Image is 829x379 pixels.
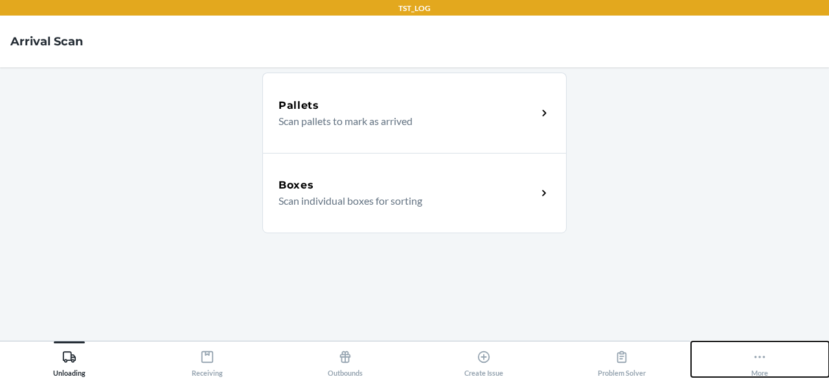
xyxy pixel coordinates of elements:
[278,178,314,193] h5: Boxes
[138,341,276,377] button: Receiving
[278,113,527,129] p: Scan pallets to mark as arrived
[10,33,83,50] h4: Arrival Scan
[262,73,567,153] a: PalletsScan pallets to mark as arrived
[398,3,431,14] p: TST_LOG
[278,98,319,113] h5: Pallets
[278,193,527,209] p: Scan individual boxes for sorting
[691,341,829,377] button: More
[53,345,85,377] div: Unloading
[751,345,768,377] div: More
[552,341,690,377] button: Problem Solver
[598,345,646,377] div: Problem Solver
[277,341,414,377] button: Outbounds
[262,153,567,233] a: BoxesScan individual boxes for sorting
[414,341,552,377] button: Create Issue
[328,345,363,377] div: Outbounds
[192,345,223,377] div: Receiving
[464,345,503,377] div: Create Issue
